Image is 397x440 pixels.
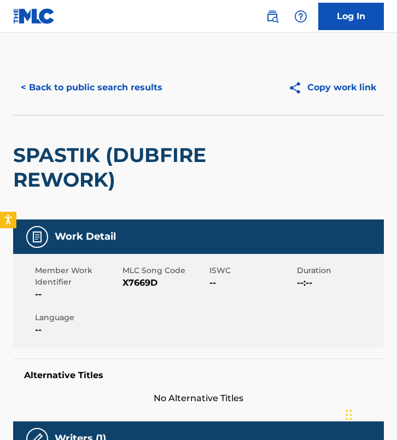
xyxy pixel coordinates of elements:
[13,143,236,192] h2: SPASTIK (DUBFIRE REWORK)
[290,5,312,27] div: Help
[122,265,207,276] span: MLC Song Code
[288,81,307,95] img: Copy work link
[342,387,397,440] iframe: Chat Widget
[261,5,283,27] a: Public Search
[122,276,207,290] span: X7669D
[35,265,120,288] span: Member Work Identifier
[297,276,382,290] span: --:--
[35,288,120,301] span: --
[209,276,294,290] span: --
[294,10,307,23] img: help
[281,74,384,101] button: Copy work link
[266,10,279,23] img: search
[209,265,294,276] span: ISWC
[35,312,120,323] span: Language
[318,3,384,30] a: Log In
[13,392,384,405] span: No Alternative Titles
[55,230,116,243] h5: Work Detail
[13,8,55,24] img: MLC Logo
[346,398,352,431] div: Drag
[13,74,170,101] button: < Back to public search results
[24,370,373,381] h5: Alternative Titles
[297,265,382,276] span: Duration
[31,230,44,244] img: Work Detail
[35,323,120,337] span: --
